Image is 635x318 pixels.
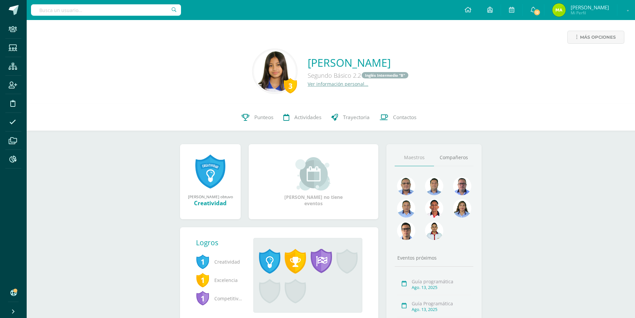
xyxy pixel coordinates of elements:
[425,199,443,218] img: 89a3ce4a01dc90e46980c51de3177516.png
[278,104,326,131] a: Actividades
[412,307,471,312] div: Ago. 13, 2025
[412,285,471,290] div: Ago. 13, 2025
[397,199,415,218] img: 2efff582389d69505e60b50fc6d5bd41.png
[425,177,443,195] img: 2ac039123ac5bd71a02663c3aa063ac8.png
[196,272,209,288] span: 1
[31,4,181,16] input: Busca un usuario...
[308,55,409,70] a: [PERSON_NAME]
[412,278,471,285] div: Guía programática
[453,177,471,195] img: 30ea9b988cec0d4945cca02c4e803e5a.png
[196,238,248,247] div: Logros
[362,72,408,78] a: Inglés Intermedio "B"
[308,70,409,81] div: Segundo Básico 2.2
[552,3,566,17] img: 6b1e82ac4bc77c91773989d943013bd5.png
[393,114,416,121] span: Contactos
[254,50,296,92] img: 46a089da55217c25a024ea89bbf13d42.png
[425,222,443,240] img: 6b516411093031de2315839688b6386d.png
[196,291,209,306] span: 1
[196,271,243,289] span: Excelencia
[571,10,609,16] span: Mi Perfil
[280,157,347,207] div: [PERSON_NAME] no tiene eventos
[580,31,616,43] span: Más opciones
[395,255,473,261] div: Eventos próximos
[237,104,278,131] a: Punteos
[375,104,421,131] a: Contactos
[254,114,273,121] span: Punteos
[434,149,473,166] a: Compañeros
[294,114,321,121] span: Actividades
[326,104,375,131] a: Trayectoria
[308,81,368,87] a: Ver información personal...
[196,254,209,269] span: 1
[196,253,243,271] span: Creatividad
[571,4,609,11] span: [PERSON_NAME]
[284,78,297,93] div: 3
[397,177,415,195] img: 99962f3fa423c9b8099341731b303440.png
[187,194,234,199] div: [PERSON_NAME] obtuvo
[567,31,624,44] a: Más opciones
[295,157,332,191] img: event_small.png
[343,114,370,121] span: Trayectoria
[533,9,541,16] span: 12
[395,149,434,166] a: Maestros
[187,199,234,207] div: Creatividad
[397,222,415,240] img: b3275fa016b95109afc471d3b448d7ac.png
[412,300,471,307] div: Guía Programática
[196,289,243,308] span: Competitividad
[453,199,471,218] img: 72fdff6db23ea16c182e3ba03ce826f1.png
